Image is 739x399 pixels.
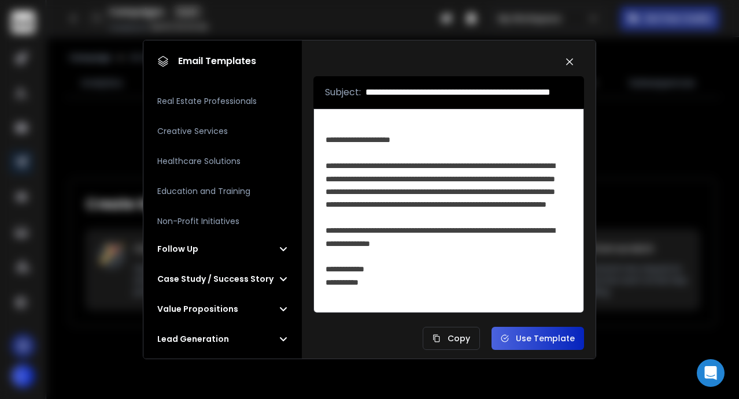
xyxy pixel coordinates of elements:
[157,185,250,197] h3: Education and Training
[325,85,361,99] p: Subject:
[157,333,288,345] button: Lead Generation
[157,95,257,107] h3: Real Estate Professionals
[157,243,288,255] button: Follow Up
[157,54,256,68] h1: Email Templates
[423,327,480,350] button: Copy
[157,215,239,227] h3: Non-Profit Initiatives
[157,155,241,167] h3: Healthcare Solutions
[697,359,725,387] div: Open Intercom Messenger
[157,273,288,285] button: Case Study / Success Story
[492,327,584,350] button: Use Template
[157,125,228,137] h3: Creative Services
[157,303,288,315] button: Value Propositions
